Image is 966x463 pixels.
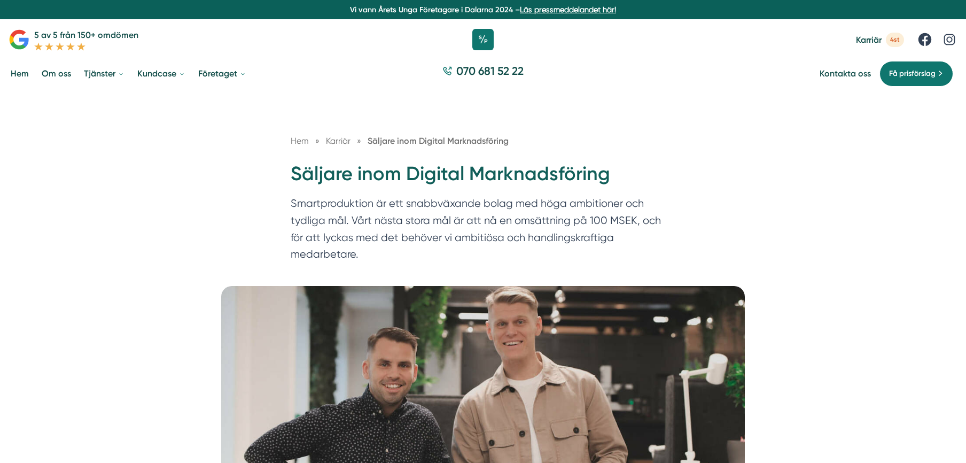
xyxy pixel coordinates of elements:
[326,136,353,146] a: Karriär
[135,60,188,87] a: Kundcase
[291,136,309,146] a: Hem
[520,5,616,14] a: Läs pressmeddelandet här!
[40,60,73,87] a: Om oss
[34,28,138,42] p: 5 av 5 från 150+ omdömen
[886,33,904,47] span: 4st
[291,195,675,268] p: Smartproduktion är ett snabbväxande bolag med höga ambitioner och tydliga mål. Vårt nästa stora m...
[291,134,675,148] nav: Breadcrumb
[856,35,882,45] span: Karriär
[456,63,524,79] span: 070 681 52 22
[879,61,953,87] a: Få prisförslag
[4,4,962,15] p: Vi vann Årets Unga Företagare i Dalarna 2024 –
[291,161,675,196] h1: Säljare inom Digital Marknadsföring
[438,63,528,84] a: 070 681 52 22
[368,136,509,146] a: Säljare inom Digital Marknadsföring
[856,33,904,47] a: Karriär 4st
[196,60,248,87] a: Företaget
[820,68,871,79] a: Kontakta oss
[82,60,127,87] a: Tjänster
[357,134,361,148] span: »
[9,60,31,87] a: Hem
[315,134,320,148] span: »
[326,136,350,146] span: Karriär
[889,68,936,80] span: Få prisförslag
